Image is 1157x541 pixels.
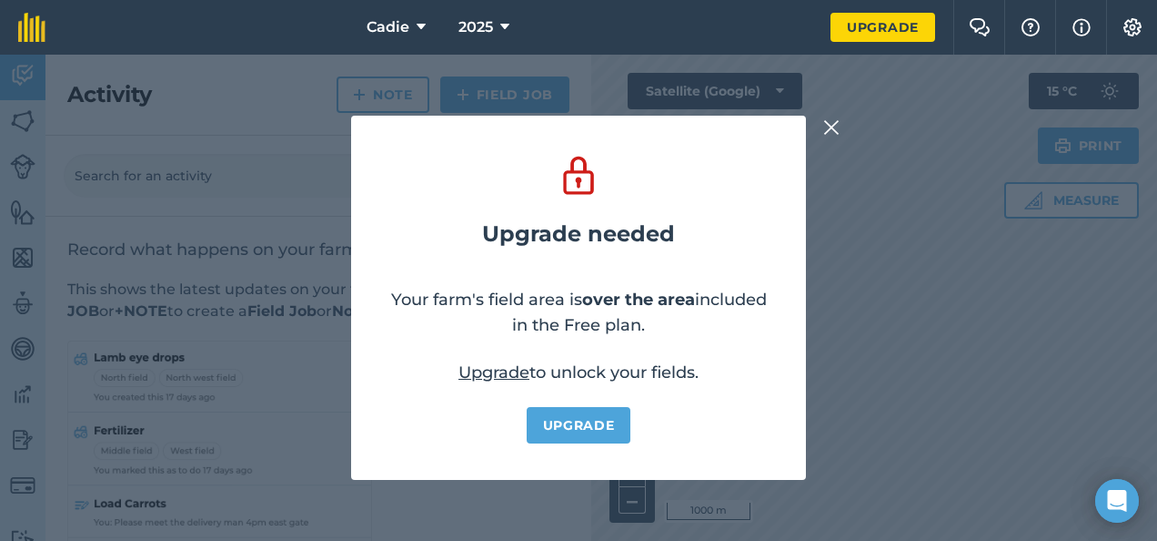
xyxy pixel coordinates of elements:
[458,16,493,38] span: 2025
[823,117,840,138] img: svg+xml;base64,PHN2ZyB4bWxucz0iaHR0cDovL3d3dy53My5vcmcvMjAwMC9zdmciIHdpZHRoPSIyMiIgaGVpZ2h0PSIzMC...
[582,290,695,310] strong: over the area
[387,287,770,338] p: Your farm's field area is included in the Free plan.
[482,221,675,247] h2: Upgrade needed
[1095,479,1139,523] div: Open Intercom Messenger
[458,360,699,385] p: to unlock your fields.
[1122,18,1143,36] img: A cog icon
[830,13,935,42] a: Upgrade
[1020,18,1041,36] img: A question mark icon
[367,16,409,38] span: Cadie
[527,407,631,444] a: Upgrade
[1072,16,1091,38] img: svg+xml;base64,PHN2ZyB4bWxucz0iaHR0cDovL3d3dy53My5vcmcvMjAwMC9zdmciIHdpZHRoPSIxNyIgaGVpZ2h0PSIxNy...
[458,362,529,383] a: Upgrade
[969,18,991,36] img: Two speech bubbles overlapping with the left bubble in the forefront
[18,13,45,42] img: fieldmargin Logo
